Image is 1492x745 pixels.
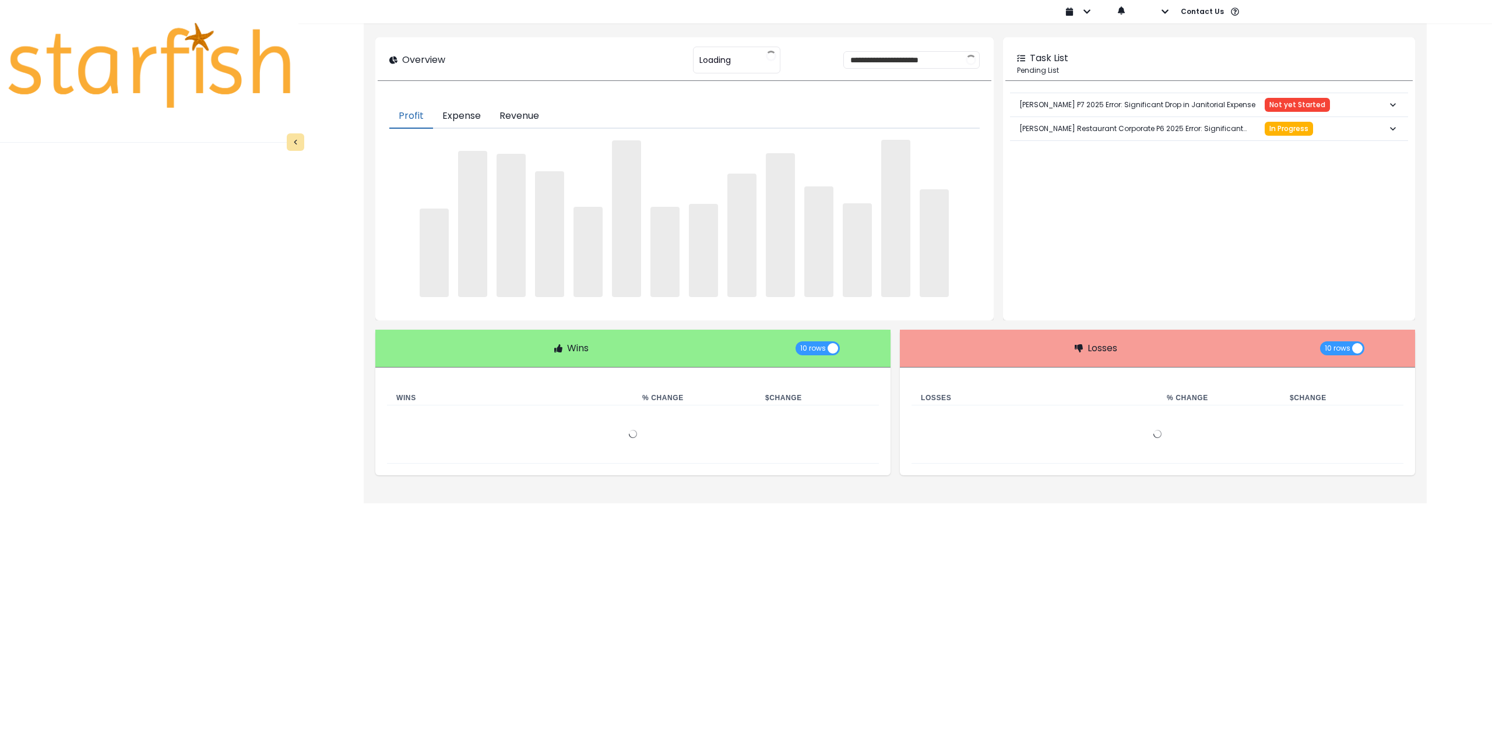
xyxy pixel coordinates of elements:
[1269,125,1308,133] span: In Progress
[650,207,680,297] span: ‌
[727,174,756,297] span: ‌
[633,391,756,405] th: % Change
[756,391,879,405] th: $ Change
[1325,341,1350,355] span: 10 rows
[1030,51,1068,65] p: Task List
[612,140,641,297] span: ‌
[1269,101,1325,109] span: Not yet Started
[920,189,949,297] span: ‌
[1157,391,1280,405] th: % Change
[420,209,449,297] span: ‌
[573,207,603,297] span: ‌
[433,104,490,129] button: Expense
[1280,391,1403,405] th: $ Change
[458,151,487,297] span: ‌
[497,154,526,297] span: ‌
[389,104,433,129] button: Profit
[1019,114,1265,143] p: [PERSON_NAME] Restaurant Corporate P6 2025 Error: Significant Decrease in Property Insurance
[567,341,589,355] p: Wins
[800,341,826,355] span: 10 rows
[402,53,445,67] p: Overview
[912,391,1157,405] th: Losses
[1019,90,1255,119] p: [PERSON_NAME] P7 2025 Error: Significant Drop in Janitorial Expense
[1010,117,1408,140] button: [PERSON_NAME] Restaurant Corporate P6 2025 Error: Significant Decrease in Property InsuranceIn Pr...
[689,204,718,297] span: ‌
[699,48,731,72] span: Loading
[1017,65,1401,76] p: Pending List
[843,203,872,297] span: ‌
[490,104,548,129] button: Revenue
[804,186,833,297] span: ‌
[1010,93,1408,116] button: [PERSON_NAME] P7 2025 Error: Significant Drop in Janitorial ExpenseNot yet Started
[881,140,910,297] span: ‌
[766,153,795,297] span: ‌
[387,391,633,405] th: Wins
[535,171,564,297] span: ‌
[1088,341,1117,355] p: Losses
